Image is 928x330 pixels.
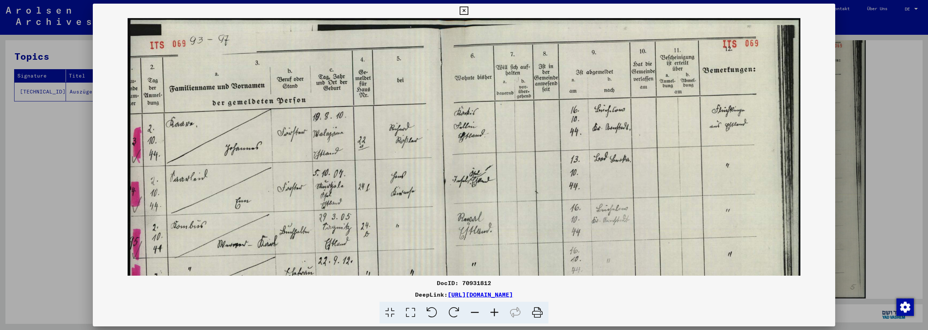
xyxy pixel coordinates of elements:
[896,298,913,316] div: Zustimmung ändern
[896,298,914,316] img: Zustimmung ändern
[93,290,835,299] div: DeepLink:
[448,291,513,298] a: [URL][DOMAIN_NAME]
[93,279,835,287] div: DocID: 70931812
